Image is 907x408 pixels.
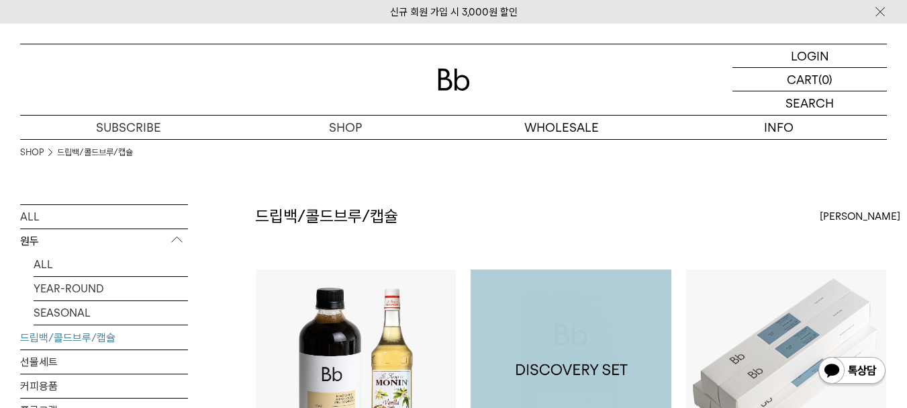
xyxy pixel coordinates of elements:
[57,146,133,159] a: 드립백/콜드브루/캡슐
[34,253,188,276] a: ALL
[34,301,188,325] a: SEASONAL
[390,6,518,18] a: 신규 회원 가입 시 3,000원 할인
[20,116,237,139] a: SUBSCRIBE
[454,116,671,139] p: WHOLESALE
[237,116,454,139] a: SHOP
[20,350,188,374] a: 선물세트
[20,229,188,253] p: 원두
[34,277,188,300] a: YEAR-ROUND
[670,116,887,139] p: INFO
[20,205,188,229] a: ALL
[20,326,188,350] a: 드립백/콜드브루/캡슐
[438,69,470,91] img: 로고
[732,44,887,68] a: LOGIN
[20,374,188,398] a: 커피용품
[818,68,832,91] p: (0)
[785,91,834,115] p: SEARCH
[817,356,887,388] img: 카카오톡 채널 1:1 채팅 버튼
[255,205,398,228] h2: 드립백/콜드브루/캡슐
[791,44,829,67] p: LOGIN
[820,208,900,225] span: [PERSON_NAME]
[787,68,818,91] p: CART
[732,68,887,91] a: CART (0)
[20,146,44,159] a: SHOP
